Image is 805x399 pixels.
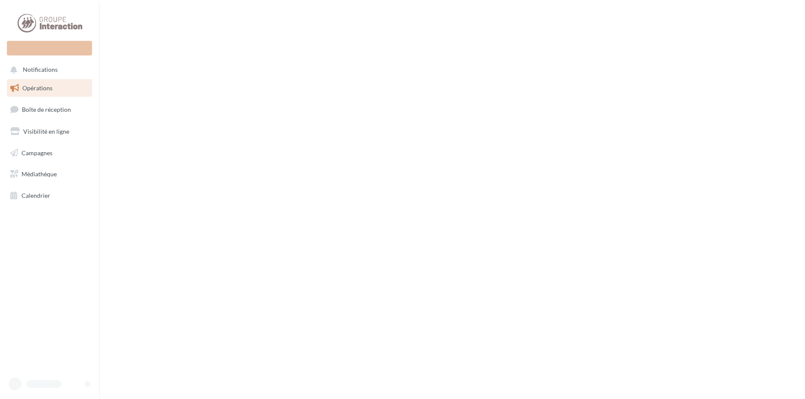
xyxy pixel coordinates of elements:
[5,165,94,183] a: Médiathèque
[5,187,94,205] a: Calendrier
[7,41,92,55] div: Nouvelle campagne
[23,128,69,135] span: Visibilité en ligne
[22,149,52,156] span: Campagnes
[22,170,57,178] span: Médiathèque
[5,123,94,141] a: Visibilité en ligne
[5,144,94,162] a: Campagnes
[23,66,58,74] span: Notifications
[5,100,94,119] a: Boîte de réception
[22,84,52,92] span: Opérations
[22,192,50,199] span: Calendrier
[5,79,94,97] a: Opérations
[22,106,71,113] span: Boîte de réception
